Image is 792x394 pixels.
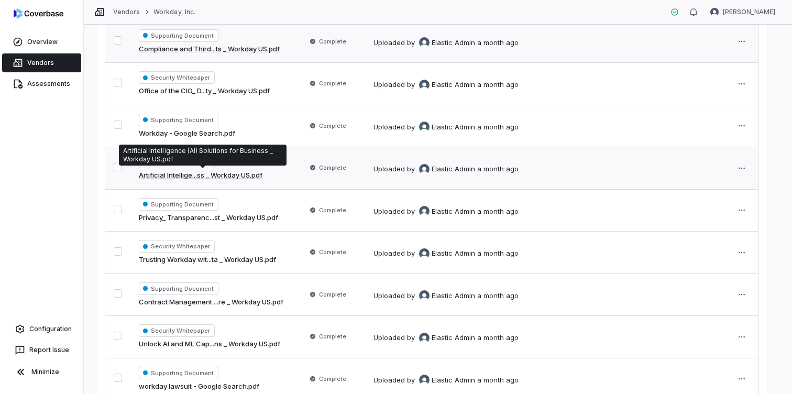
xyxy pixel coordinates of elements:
[432,375,475,386] span: Elastic Admin
[139,339,280,349] a: Unlock AI and ML Cap...ns _ Workday US.pdf
[139,128,235,139] a: Workday - Google Search.pdf
[704,4,782,20] button: Kim Kambarami avatar[PERSON_NAME]
[407,375,475,385] div: by
[477,248,519,259] div: a month ago
[153,8,195,16] a: Workday, Inc.
[319,332,346,341] span: Complete
[319,248,346,256] span: Complete
[477,333,519,343] div: a month ago
[139,71,215,84] span: Security Whitepaper
[139,240,215,253] span: Security Whitepaper
[319,79,346,87] span: Complete
[710,8,719,16] img: Kim Kambarami avatar
[477,291,519,301] div: a month ago
[373,122,519,132] div: Uploaded
[407,248,475,259] div: by
[419,206,430,216] img: Elastic Admin avatar
[432,122,475,133] span: Elastic Admin
[319,163,346,172] span: Complete
[139,114,218,126] span: Supporting Document
[139,86,270,96] a: Office of the CIO_ D...ty _ Workday US.pdf
[373,333,519,343] div: Uploaded
[419,248,430,259] img: Elastic Admin avatar
[139,381,259,392] a: workday lawsuit - Google Search.pdf
[373,206,519,216] div: Uploaded
[477,206,519,217] div: a month ago
[477,164,519,174] div: a month ago
[319,290,346,299] span: Complete
[373,37,519,48] div: Uploaded
[2,53,81,72] a: Vendors
[4,362,79,382] button: Minimize
[139,255,276,265] a: Trusting Workday wit...ta _ Workday US.pdf
[419,122,430,132] img: Elastic Admin avatar
[432,38,475,48] span: Elastic Admin
[4,320,79,338] a: Configuration
[419,333,430,343] img: Elastic Admin avatar
[373,248,519,259] div: Uploaded
[2,32,81,51] a: Overview
[419,290,430,301] img: Elastic Admin avatar
[113,8,140,16] a: Vendors
[139,198,218,211] span: Supporting Document
[139,297,283,308] a: Contract Management ...re _ Workday US.pdf
[139,282,218,295] span: Supporting Document
[407,164,475,174] div: by
[373,164,519,174] div: Uploaded
[477,38,519,48] div: a month ago
[477,122,519,133] div: a month ago
[319,122,346,130] span: Complete
[373,290,519,301] div: Uploaded
[419,164,430,174] img: Elastic Admin avatar
[123,147,282,163] p: Artificial Intelligence (AI) Solutions for Business _ Workday US.pdf
[407,333,475,343] div: by
[419,375,430,385] img: Elastic Admin avatar
[407,80,475,90] div: by
[319,37,346,46] span: Complete
[432,333,475,343] span: Elastic Admin
[319,375,346,383] span: Complete
[432,291,475,301] span: Elastic Admin
[407,206,475,216] div: by
[432,206,475,217] span: Elastic Admin
[139,170,262,181] a: Artificial Intellige...ss _ Workday US.pdf
[2,74,81,93] a: Assessments
[432,80,475,90] span: Elastic Admin
[419,80,430,90] img: Elastic Admin avatar
[373,80,519,90] div: Uploaded
[477,80,519,90] div: a month ago
[477,375,519,386] div: a month ago
[407,122,475,132] div: by
[319,206,346,214] span: Complete
[373,375,519,385] div: Uploaded
[139,324,215,337] span: Security Whitepaper
[139,29,218,42] span: Supporting Document
[139,367,218,379] span: Supporting Document
[407,290,475,301] div: by
[723,8,775,16] span: [PERSON_NAME]
[4,341,79,359] button: Report Issue
[407,37,475,48] div: by
[139,44,280,54] a: Compliance and Third...ts _ Workday US.pdf
[419,37,430,48] img: Elastic Admin avatar
[14,8,63,19] img: logo-D7KZi-bG.svg
[432,248,475,259] span: Elastic Admin
[139,213,278,223] a: Privacy_ Transparenc...st _ Workday US.pdf
[432,164,475,174] span: Elastic Admin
